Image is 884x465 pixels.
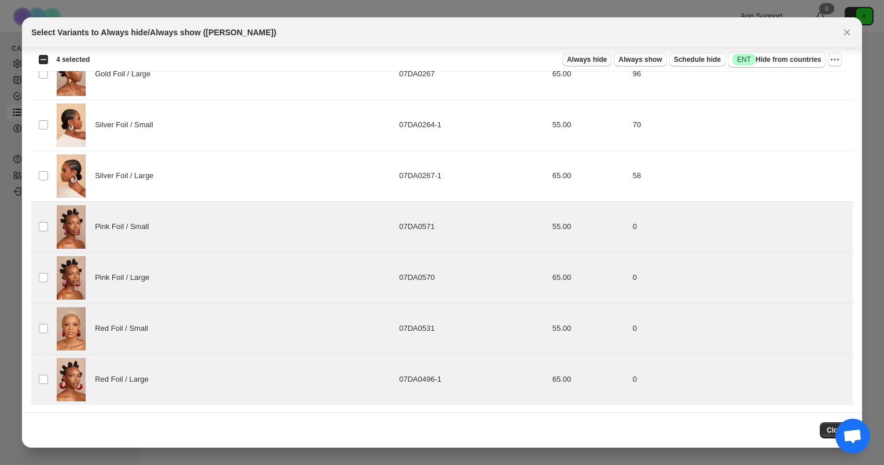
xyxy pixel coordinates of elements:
[396,252,549,303] td: 07DA0570
[835,419,870,453] div: Open chat
[669,53,725,67] button: Schedule hide
[629,354,853,404] td: 0
[728,51,826,68] button: SuccessENTHide from countries
[629,303,853,354] td: 0
[732,54,821,65] span: Hide from countries
[95,170,160,182] span: Silver Foil / Large
[674,55,721,64] span: Schedule hide
[95,68,157,80] span: Gold Foil / Large
[562,53,612,67] button: Always hide
[629,99,853,150] td: 70
[549,99,629,150] td: 55.00
[396,49,549,99] td: 07DA0267
[31,27,276,38] h2: Select Variants to Always hide/Always show ([PERSON_NAME])
[396,201,549,252] td: 07DA0571
[56,55,90,64] span: 4 selected
[549,150,629,201] td: 65.00
[95,374,154,385] span: Red Foil / Large
[567,55,607,64] span: Always hide
[95,119,159,131] span: Silver Foil / Small
[396,99,549,150] td: 07DA0264-1
[95,323,154,334] span: Red Foil / Small
[828,53,842,67] button: More actions
[549,354,629,404] td: 65.00
[549,252,629,303] td: 65.00
[629,201,853,252] td: 0
[737,55,751,64] span: ENT
[57,154,86,198] img: MISA-9-2.jpg
[57,358,86,401] img: MISA-RED-GOLD-FOIL-EARRING-SIDE-VIEW-2.jpg
[57,53,86,96] img: MISA-LARGE-GOLD-FOIL-EARRING-SIDE-VIEW-5.jpg
[629,252,853,303] td: 0
[618,55,662,64] span: Always show
[57,307,86,350] img: MISA-RED-EARRING-SMALL-FRONT-DETAIL.jpg
[396,303,549,354] td: 07DA0531
[629,150,853,201] td: 58
[827,426,846,435] span: Close
[57,256,86,300] img: MISA-hoop-pink-foil-earring-large-front-view.jpg
[839,24,855,40] button: Close
[629,49,853,99] td: 96
[396,354,549,404] td: 07DA0496-1
[549,303,629,354] td: 55.00
[57,104,86,147] img: MISA-8.jpg
[57,205,86,249] img: MISA-hoop-pink-foil-earring-small-front-view..jpg
[549,49,629,99] td: 65.00
[396,150,549,201] td: 07DA0267-1
[95,272,156,283] span: Pink Foil / Large
[820,422,853,438] button: Close
[95,221,155,232] span: Pink Foil / Small
[549,201,629,252] td: 55.00
[614,53,666,67] button: Always show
